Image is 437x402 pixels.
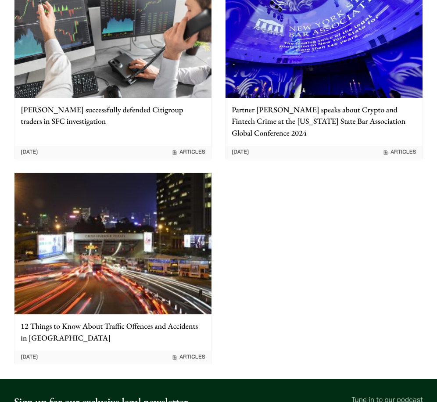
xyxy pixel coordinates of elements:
time: [DATE] [232,149,249,156]
p: 12 Things to Know About Traffic Offences and Accidents in [GEOGRAPHIC_DATA] [21,321,205,344]
time: [DATE] [21,354,38,361]
p: Partner [PERSON_NAME] speaks about Crypto and Fintech Crime at the [US_STATE] State Bar Associati... [232,104,416,140]
span: Articles [383,149,416,156]
time: [DATE] [21,149,38,156]
a: 12 Things to Know About Traffic Offences and Accidents in [GEOGRAPHIC_DATA] [DATE] Articles [14,172,212,364]
span: Articles [172,354,205,361]
span: Articles [172,149,205,156]
p: [PERSON_NAME] successfully defended Citigroup traders in SFC investigation [21,104,205,128]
